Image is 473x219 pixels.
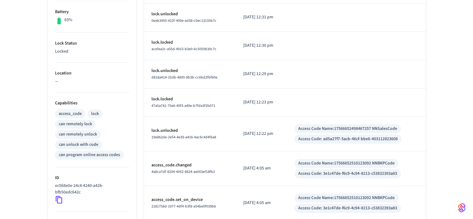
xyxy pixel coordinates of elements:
p: ID [55,175,129,181]
p: [DATE] 4:05 am [243,165,280,172]
span: 47a5a741-75e6-40f3-a49e-b7fda3f2b071 [151,103,215,108]
p: Battery [55,9,129,15]
span: 2281758d-1977-4df4-b3f8-a54be0f039b8 [151,204,216,209]
span: 19e862de-2e54-4e39-a416-4ac6c4d4f6a8 [151,135,216,140]
div: can remotely unlock [59,131,97,138]
p: [DATE] 12:31 pm [243,14,280,21]
div: Access Code Name: 17566652510123092 NNBKPCode [298,160,395,167]
p: [DATE] 12:22 pm [243,131,280,137]
p: lock.locked [151,96,229,102]
img: SeamLogoGradient.69752ec5.svg [458,203,466,213]
div: Access Code: ad5a27f7-5acb-46cf-bbe6-403112823608 [298,136,398,142]
p: — [55,78,129,85]
p: lock.unlocked [151,68,229,74]
p: [DATE] 4:05 am [243,200,280,206]
p: Locked [55,48,129,55]
p: lock.unlocked [151,11,229,17]
p: lock.locked [151,39,229,46]
span: 4a8ca7df-8204-4052-8824-ae003ef18fb2 [151,169,215,174]
div: Access Code: 3e1c47de-f6c9-4c94-8213-c53832393a83 [298,170,397,177]
p: 83% [64,17,72,23]
p: Location [55,70,129,77]
span: acefea2c-a55d-4915-b3e0-6c5050b30c7c [151,46,216,52]
div: access_code [59,111,82,117]
p: Lock Status [55,40,129,47]
div: can unlock with code [59,141,98,148]
p: [DATE] 12:30 pm [243,42,280,49]
div: lock [91,111,99,117]
div: Access Code: 3e1c47de-f6c9-4c94-8213-c53832393a83 [298,205,397,212]
div: Access Code Name: 17566652498467257 NNSalesCode [298,126,397,132]
p: Capabilities [55,100,129,107]
div: can program online access codes [59,152,120,158]
p: lock.unlocked [151,127,229,134]
div: Access Code Name: 17566652510123092 NNBKPCode [298,195,395,201]
div: can remotely lock [59,121,92,127]
span: 0eab3450-422f-400e-ad38-c0ec13135b7c [151,18,216,23]
p: access_code.changed [151,162,229,169]
p: access_code.set_on_device [151,197,229,203]
span: d818a414-32db-4800-8b3b-cc6bd2fbf60e [151,75,217,80]
p: [DATE] 12:23 pm [243,99,280,106]
p: [DATE] 12:29 pm [243,71,280,77]
p: ec568e0e-24c4-4240-a42b-bfb50edc642c [55,183,127,196]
